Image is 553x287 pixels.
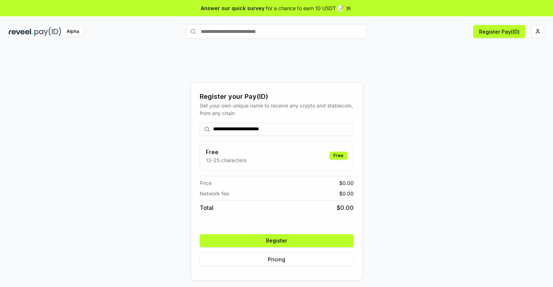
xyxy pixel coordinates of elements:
[473,25,525,38] button: Register Pay(ID)
[200,102,354,117] div: Get your own unique name to receive any crypto and stablecoin, from any chain
[200,92,354,102] div: Register your Pay(ID)
[34,27,61,36] img: pay_id
[206,148,246,156] h3: Free
[339,190,354,197] span: $ 0.00
[337,203,354,212] span: $ 0.00
[200,179,212,187] span: Price
[206,156,246,164] p: 13-25 characters
[200,234,354,247] button: Register
[63,27,83,36] div: Alpha
[201,4,265,12] span: Answer our quick survey
[266,4,344,12] span: for a chance to earn 10 USDT 📝
[200,203,213,212] span: Total
[9,27,33,36] img: reveel_dark
[339,179,354,187] span: $ 0.00
[329,152,348,160] div: Free
[200,253,354,266] button: Pricing
[200,190,229,197] span: Network fee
